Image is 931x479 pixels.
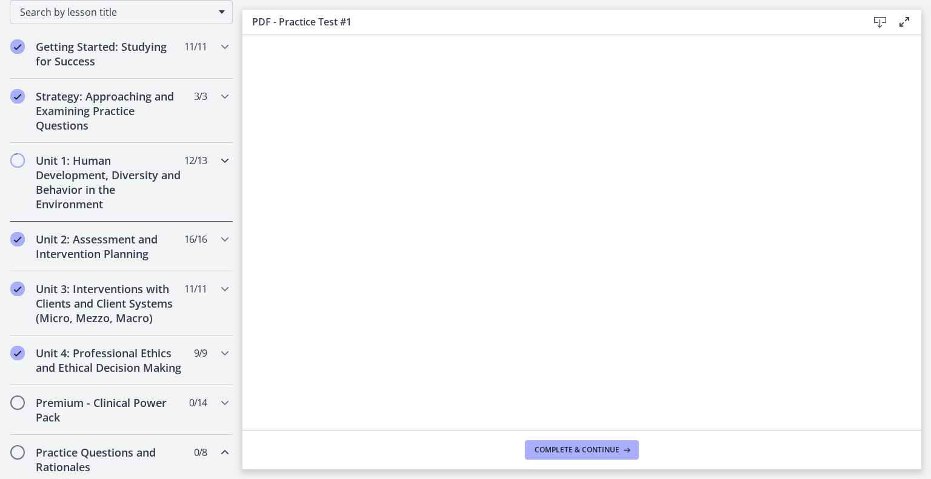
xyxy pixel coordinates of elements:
[535,445,619,455] span: Complete & continue
[184,39,207,54] span: 11 / 11
[10,39,25,54] i: Completed
[525,440,639,460] button: Complete & continue
[189,395,207,410] span: 0 / 14
[184,282,207,296] span: 11 / 11
[20,5,213,19] span: Search by lesson title
[36,232,184,261] h2: Unit 2: Assessment and Intervention Planning
[184,153,207,168] span: 12 / 13
[36,89,184,133] h2: Strategy: Approaching and Examining Practice Questions
[10,282,25,296] i: Completed
[184,232,207,246] span: 16 / 16
[194,445,207,460] span: 0 / 8
[36,445,184,474] h2: Practice Questions and Rationales
[36,395,184,424] h2: Premium - Clinical Power Pack
[194,89,207,104] span: 3 / 3
[194,346,207,360] span: 9 / 9
[36,282,184,325] h2: Unit 3: Interventions with Clients and Client Systems (Micro, Mezzo, Macro)
[36,39,184,68] h2: Getting Started: Studying for Success
[10,232,25,246] i: Completed
[252,15,849,29] h3: PDF - Practice Test #1
[10,89,25,104] i: Completed
[36,346,184,375] h2: Unit 4: Professional Ethics and Ethical Decision Making
[10,346,25,360] i: Completed
[36,153,184,211] h2: Unit 1: Human Development, Diversity and Behavior in the Environment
